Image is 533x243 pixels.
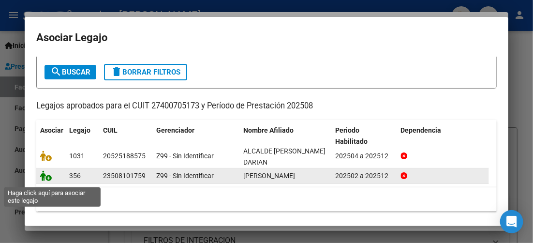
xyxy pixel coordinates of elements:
button: Buscar [44,65,96,79]
datatable-header-cell: Gerenciador [152,120,239,152]
div: 202502 a 202512 [336,170,393,182]
h2: Asociar Legajo [36,29,497,47]
span: ALCALDE AFFRONTI LEONEL [243,172,295,180]
div: 202504 a 202512 [336,151,393,162]
p: Legajos aprobados para el CUIT 27400705173 y Período de Prestación 202508 [36,100,497,112]
span: Asociar [40,126,63,134]
datatable-header-cell: Asociar [36,120,65,152]
span: Z99 - Sin Identificar [156,152,214,160]
mat-icon: delete [111,66,122,77]
span: Buscar [50,68,90,76]
span: Legajo [69,126,90,134]
datatable-header-cell: Legajo [65,120,99,152]
span: Dependencia [401,126,442,134]
span: Borrar Filtros [111,68,180,76]
div: 20525188575 [103,151,146,162]
span: Periodo Habilitado [336,126,368,145]
datatable-header-cell: Periodo Habilitado [332,120,397,152]
div: 23508101759 [103,170,146,182]
span: 356 [69,172,81,180]
span: ALCALDE AFFRONTI DARIAN [243,147,326,166]
span: Nombre Afiliado [243,126,294,134]
mat-icon: search [50,66,62,77]
div: Open Intercom Messenger [500,210,523,233]
button: Borrar Filtros [104,64,187,80]
span: Gerenciador [156,126,194,134]
datatable-header-cell: Nombre Afiliado [239,120,332,152]
div: 2 registros [36,187,497,212]
span: CUIL [103,126,118,134]
span: 1031 [69,152,85,160]
datatable-header-cell: Dependencia [397,120,489,152]
datatable-header-cell: CUIL [99,120,152,152]
span: Z99 - Sin Identificar [156,172,214,180]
